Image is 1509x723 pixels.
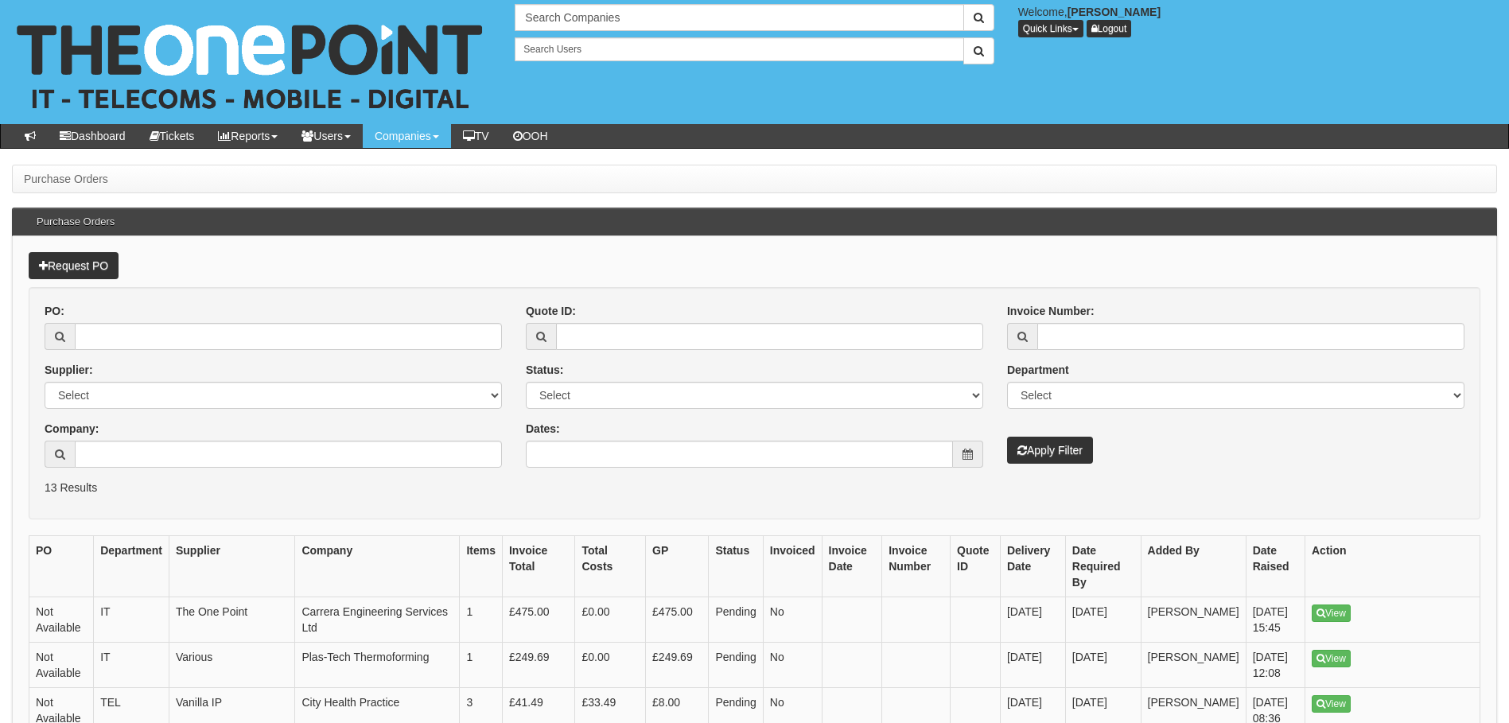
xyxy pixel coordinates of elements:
[1000,643,1065,688] td: [DATE]
[646,536,709,597] th: GP
[206,124,290,148] a: Reports
[1007,362,1069,378] label: Department
[1065,643,1141,688] td: [DATE]
[502,536,574,597] th: Invoice Total
[295,597,460,643] td: Carrera Engineering Services Ltd
[45,421,99,437] label: Company:
[1312,604,1351,622] a: View
[29,252,119,279] a: Request PO
[1065,536,1141,597] th: Date Required By
[1018,20,1083,37] button: Quick Links
[363,124,451,148] a: Companies
[460,643,503,688] td: 1
[169,536,294,597] th: Supplier
[515,37,963,61] input: Search Users
[763,597,822,643] td: No
[1246,597,1305,643] td: [DATE] 15:45
[94,643,169,688] td: IT
[29,643,94,688] td: Not Available
[951,536,1001,597] th: Quote ID
[1312,695,1351,713] a: View
[575,643,646,688] td: £0.00
[763,536,822,597] th: Invoiced
[575,597,646,643] td: £0.00
[502,597,574,643] td: £475.00
[501,124,560,148] a: OOH
[709,643,763,688] td: Pending
[460,597,503,643] td: 1
[451,124,501,148] a: TV
[169,643,294,688] td: Various
[1312,650,1351,667] a: View
[94,597,169,643] td: IT
[646,643,709,688] td: £249.69
[1068,6,1161,18] b: [PERSON_NAME]
[1000,536,1065,597] th: Delivery Date
[138,124,207,148] a: Tickets
[1007,303,1095,319] label: Invoice Number:
[502,643,574,688] td: £249.69
[290,124,363,148] a: Users
[1087,20,1132,37] a: Logout
[295,536,460,597] th: Company
[94,536,169,597] th: Department
[45,480,1464,496] p: 13 Results
[763,643,822,688] td: No
[646,597,709,643] td: £475.00
[295,643,460,688] td: Plas-Tech Thermoforming
[1141,536,1246,597] th: Added By
[29,208,123,235] h3: Purchase Orders
[709,597,763,643] td: Pending
[709,536,763,597] th: Status
[45,303,64,319] label: PO:
[526,421,560,437] label: Dates:
[1141,597,1246,643] td: [PERSON_NAME]
[526,362,563,378] label: Status:
[169,597,294,643] td: The One Point
[526,303,576,319] label: Quote ID:
[575,536,646,597] th: Total Costs
[1305,536,1480,597] th: Action
[1006,4,1509,37] div: Welcome,
[1007,437,1093,464] button: Apply Filter
[1246,536,1305,597] th: Date Raised
[822,536,882,597] th: Invoice Date
[29,597,94,643] td: Not Available
[515,4,963,31] input: Search Companies
[882,536,951,597] th: Invoice Number
[1141,643,1246,688] td: [PERSON_NAME]
[1000,597,1065,643] td: [DATE]
[48,124,138,148] a: Dashboard
[29,536,94,597] th: PO
[24,171,108,187] li: Purchase Orders
[1246,643,1305,688] td: [DATE] 12:08
[1065,597,1141,643] td: [DATE]
[460,536,503,597] th: Items
[45,362,93,378] label: Supplier:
